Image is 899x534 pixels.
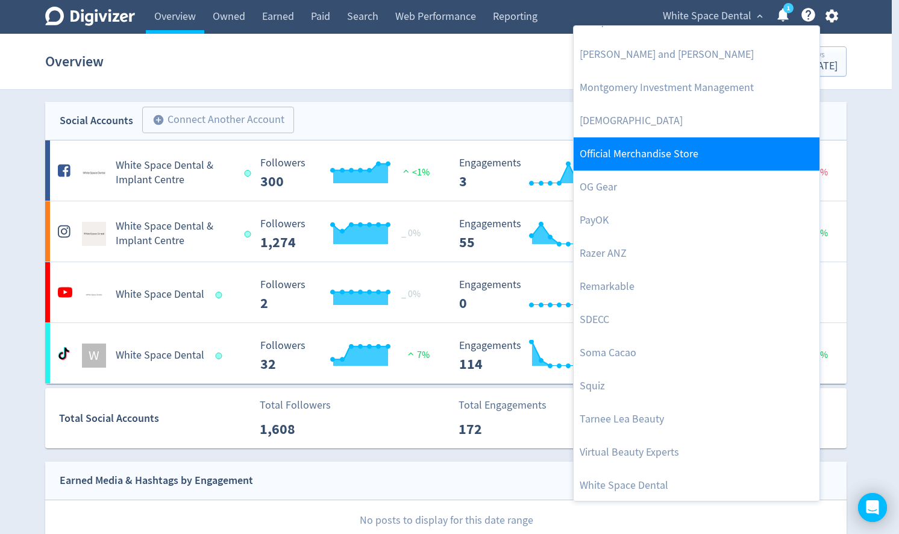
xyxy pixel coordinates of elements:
a: Virtual Beauty Experts [574,436,819,469]
a: OG Gear [574,171,819,204]
a: Razer ANZ [574,237,819,270]
a: SDECC [574,303,819,336]
div: Open Intercom Messenger [858,493,887,522]
a: Remarkable [574,270,819,303]
a: Montgomery Investment Management [574,71,819,104]
a: Official Merchandise Store [574,137,819,171]
a: PayOK [574,204,819,237]
a: Soma Cacao [574,336,819,369]
a: [PERSON_NAME] and [PERSON_NAME] [574,38,819,71]
a: [DEMOGRAPHIC_DATA] [574,104,819,137]
a: White Space Dental [574,469,819,502]
a: Tarnee Lea Beauty [574,403,819,436]
a: Squiz [574,369,819,403]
